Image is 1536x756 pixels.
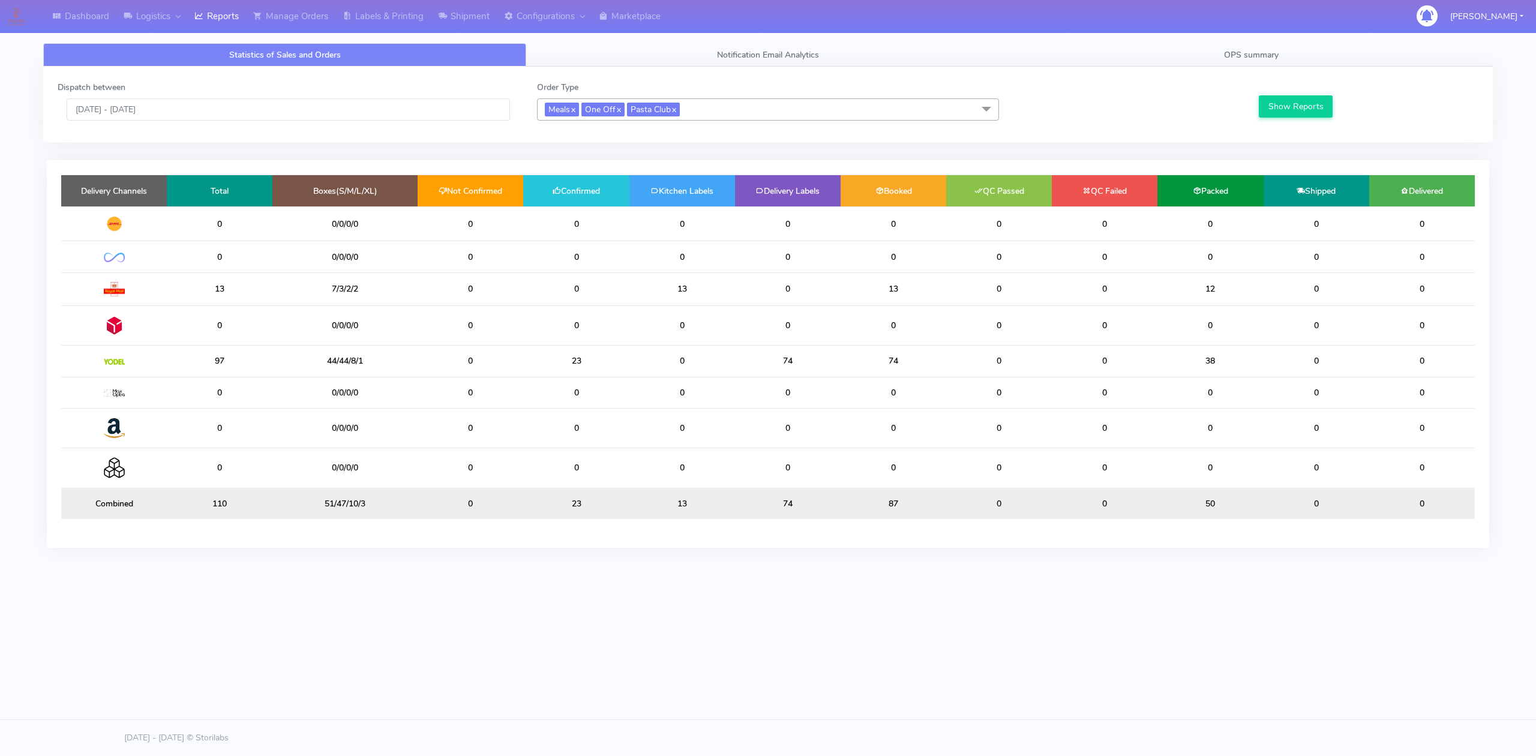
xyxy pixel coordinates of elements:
[1157,272,1263,305] td: 12
[946,346,1052,377] td: 0
[1369,175,1475,206] td: Delivered
[581,103,625,116] span: One Off
[1157,408,1263,448] td: 0
[841,241,946,272] td: 0
[523,206,629,241] td: 0
[841,305,946,345] td: 0
[1157,206,1263,241] td: 0
[1264,377,1369,408] td: 0
[735,175,841,206] td: Delivery Labels
[841,448,946,488] td: 0
[946,377,1052,408] td: 0
[418,448,523,488] td: 0
[629,206,735,241] td: 0
[1157,175,1263,206] td: Packed
[946,241,1052,272] td: 0
[167,206,272,241] td: 0
[418,346,523,377] td: 0
[1052,377,1157,408] td: 0
[735,305,841,345] td: 0
[629,408,735,448] td: 0
[229,49,341,61] span: Statistics of Sales and Orders
[1264,448,1369,488] td: 0
[735,408,841,448] td: 0
[1259,95,1333,118] button: Show Reports
[167,488,272,519] td: 110
[272,206,418,241] td: 0/0/0/0
[1369,346,1475,377] td: 0
[735,377,841,408] td: 0
[1052,305,1157,345] td: 0
[67,98,510,121] input: Pick the Daterange
[1052,241,1157,272] td: 0
[946,408,1052,448] td: 0
[272,488,418,519] td: 51/47/10/3
[1369,488,1475,519] td: 0
[418,408,523,448] td: 0
[418,175,523,206] td: Not Confirmed
[1369,377,1475,408] td: 0
[841,377,946,408] td: 0
[104,389,125,398] img: MaxOptra
[735,206,841,241] td: 0
[841,175,946,206] td: Booked
[1052,346,1157,377] td: 0
[545,103,579,116] span: Meals
[523,377,629,408] td: 0
[946,305,1052,345] td: 0
[1264,408,1369,448] td: 0
[629,305,735,345] td: 0
[1224,49,1279,61] span: OPS summary
[1264,272,1369,305] td: 0
[1052,448,1157,488] td: 0
[629,272,735,305] td: 13
[523,448,629,488] td: 0
[735,488,841,519] td: 74
[841,488,946,519] td: 87
[841,408,946,448] td: 0
[946,272,1052,305] td: 0
[272,448,418,488] td: 0/0/0/0
[1264,346,1369,377] td: 0
[272,272,418,305] td: 7/3/2/2
[1369,408,1475,448] td: 0
[1052,175,1157,206] td: QC Failed
[1157,241,1263,272] td: 0
[43,43,1493,67] ul: Tabs
[735,346,841,377] td: 74
[523,272,629,305] td: 0
[1441,4,1532,29] button: [PERSON_NAME]
[272,377,418,408] td: 0/0/0/0
[946,175,1052,206] td: QC Passed
[167,272,272,305] td: 13
[841,346,946,377] td: 74
[629,448,735,488] td: 0
[167,305,272,345] td: 0
[418,272,523,305] td: 0
[418,377,523,408] td: 0
[272,305,418,345] td: 0/0/0/0
[104,359,125,365] img: Yodel
[167,241,272,272] td: 0
[629,175,735,206] td: Kitchen Labels
[523,305,629,345] td: 0
[167,377,272,408] td: 0
[523,346,629,377] td: 23
[1369,206,1475,241] td: 0
[1052,206,1157,241] td: 0
[735,272,841,305] td: 0
[841,206,946,241] td: 0
[418,305,523,345] td: 0
[629,346,735,377] td: 0
[629,488,735,519] td: 13
[523,175,629,206] td: Confirmed
[58,81,125,94] label: Dispatch between
[1264,305,1369,345] td: 0
[104,418,125,439] img: Amazon
[104,457,125,478] img: Collection
[946,488,1052,519] td: 0
[61,488,167,519] td: Combined
[418,206,523,241] td: 0
[1369,305,1475,345] td: 0
[1052,272,1157,305] td: 0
